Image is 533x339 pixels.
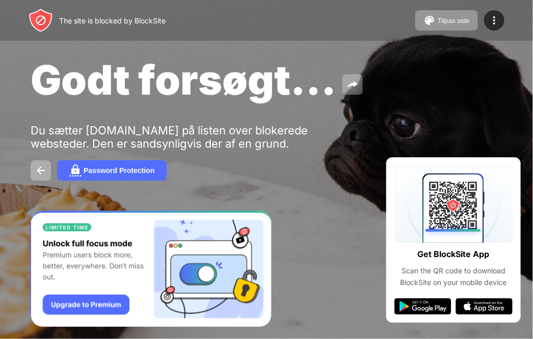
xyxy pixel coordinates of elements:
[31,124,345,150] div: Du sætter [DOMAIN_NAME] på listen over blokerede websteder. Den er sandsynligvis der af en grund.
[35,164,47,177] img: back.svg
[456,298,513,315] img: app-store.svg
[59,16,166,25] div: The site is blocked by BlockSite
[29,8,53,33] img: header-logo.svg
[488,14,500,26] img: menu-icon.svg
[423,14,436,26] img: pallet.svg
[31,211,272,327] iframe: Banner
[57,160,167,181] button: Password Protection
[347,78,359,91] img: share.svg
[394,298,451,315] img: google-play.svg
[31,55,336,104] span: Godt forsøgt...
[418,247,490,262] div: Get BlockSite App
[438,17,470,24] div: Tilpas side
[394,265,513,288] div: Scan the QR code to download BlockSite on your mobile device
[69,164,82,177] img: password.svg
[415,10,478,31] button: Tilpas side
[84,166,154,175] div: Password Protection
